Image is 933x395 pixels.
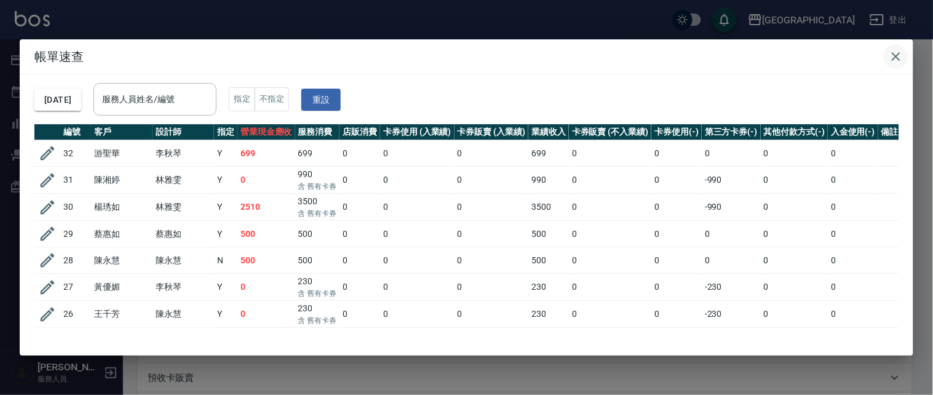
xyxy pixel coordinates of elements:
td: 0 [761,194,828,221]
td: 230 [528,301,569,328]
td: 0 [702,247,761,274]
td: 蔡惠如 [153,328,214,355]
p: 含 舊有卡券 [298,288,337,299]
th: 設計師 [153,124,214,140]
td: 0 [237,167,295,194]
td: 230 [295,301,340,328]
td: 230 [528,328,569,355]
td: 0 [828,221,878,247]
td: 30 [60,194,91,221]
td: 蔡惠如 [91,221,153,247]
td: 0 [651,247,702,274]
td: 0 [380,247,455,274]
td: 0 [569,167,651,194]
td: 0 [455,221,529,247]
td: N [214,247,237,274]
td: 0 [569,247,651,274]
td: 0 [455,328,529,355]
button: 指定 [229,87,255,111]
td: 0 [380,328,455,355]
td: 0 [761,274,828,301]
td: Y [214,194,237,221]
td: 0 [339,328,380,355]
td: 李秋琴 [153,140,214,167]
td: 0 [455,247,529,274]
th: 指定 [214,124,237,140]
td: 陳永慧 [153,301,214,328]
td: 陳永慧 [153,247,214,274]
th: 卡券販賣 (不入業績) [569,124,651,140]
td: 0 [569,194,651,221]
td: 0 [651,194,702,221]
td: 0 [828,247,878,274]
td: 0 [380,167,455,194]
td: 0 [339,247,380,274]
td: 0 [237,328,295,355]
td: -230 [702,328,761,355]
td: 0 [569,140,651,167]
td: 0 [651,301,702,328]
th: 業績收入 [528,124,569,140]
td: 0 [339,167,380,194]
th: 備註 [878,124,902,140]
td: 0 [702,140,761,167]
td: 林雅雯 [153,167,214,194]
td: 699 [295,140,340,167]
td: Y [214,301,237,328]
td: -990 [702,194,761,221]
td: 0 [761,221,828,247]
th: 客戶 [91,124,153,140]
th: 卡券販賣 (入業績) [455,124,529,140]
td: 230 [528,274,569,301]
td: 蔡惠如 [153,221,214,247]
td: 0 [339,274,380,301]
th: 店販消費 [339,124,380,140]
td: 0 [380,194,455,221]
td: 林雅雯 [153,194,214,221]
td: 0 [339,194,380,221]
td: 500 [528,247,569,274]
td: 0 [455,140,529,167]
td: 黃優媚 [91,274,153,301]
td: 陳永慧 [91,247,153,274]
td: Y [214,221,237,247]
td: 0 [455,301,529,328]
td: 0 [339,221,380,247]
td: 楊琇如 [91,194,153,221]
td: 0 [569,328,651,355]
td: -990 [702,167,761,194]
td: 0 [237,301,295,328]
td: 0 [828,274,878,301]
td: 0 [237,274,295,301]
td: 0 [761,247,828,274]
td: 500 [528,221,569,247]
td: 0 [761,140,828,167]
td: 0 [380,221,455,247]
td: Y [214,140,237,167]
td: 0 [761,167,828,194]
td: 0 [828,140,878,167]
td: 0 [651,140,702,167]
td: 溫雅淳 [91,328,153,355]
td: 0 [339,140,380,167]
td: Y [214,328,237,355]
td: 25 [60,328,91,355]
td: 500 [295,221,340,247]
td: 32 [60,140,91,167]
td: 31 [60,167,91,194]
td: 0 [380,274,455,301]
td: 0 [380,301,455,328]
td: 230 [295,328,340,355]
td: 0 [651,328,702,355]
td: 0 [339,301,380,328]
td: 0 [651,167,702,194]
p: 含 舊有卡券 [298,181,337,192]
th: 營業現金應收 [237,124,295,140]
p: 含 舊有卡券 [298,208,337,219]
td: 990 [528,167,569,194]
th: 卡券使用(-) [651,124,702,140]
td: 0 [828,194,878,221]
td: 29 [60,221,91,247]
td: 0 [828,328,878,355]
td: 0 [455,274,529,301]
